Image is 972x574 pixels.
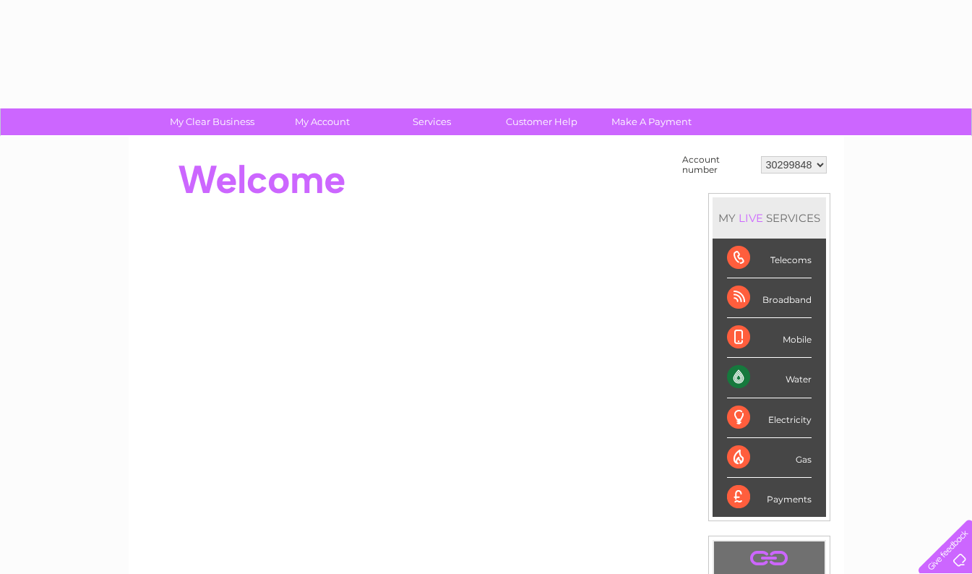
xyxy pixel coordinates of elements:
[592,108,711,135] a: Make A Payment
[679,151,757,179] td: Account number
[727,318,812,358] div: Mobile
[727,398,812,438] div: Electricity
[152,108,272,135] a: My Clear Business
[482,108,601,135] a: Customer Help
[713,197,826,239] div: MY SERVICES
[727,478,812,517] div: Payments
[727,358,812,398] div: Water
[736,211,766,225] div: LIVE
[727,239,812,278] div: Telecoms
[727,438,812,478] div: Gas
[262,108,382,135] a: My Account
[727,278,812,318] div: Broadband
[372,108,491,135] a: Services
[718,545,821,570] a: .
